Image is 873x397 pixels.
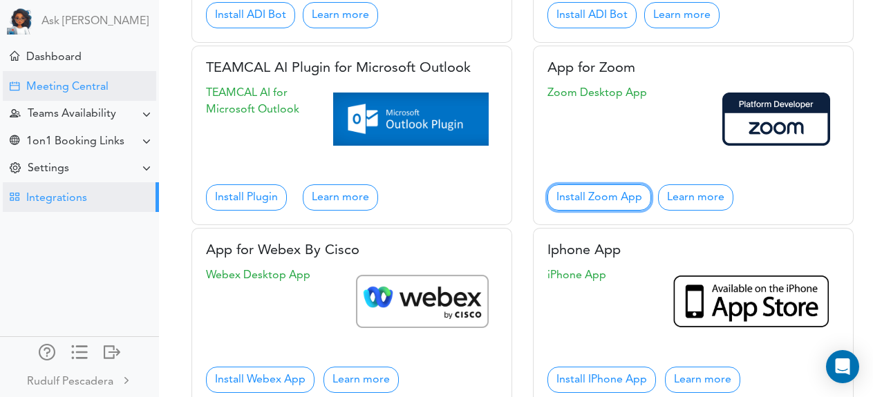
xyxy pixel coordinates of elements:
img: zoom_platform_developer.png [722,93,830,146]
p: Zoom Desktop App [547,85,647,104]
p: Webex Desktop App [206,267,310,287]
p: TEAMCAL AI for Microsoft Outlook [206,85,324,118]
h5: App for Zoom [547,60,839,77]
div: Teams Availability [28,108,116,121]
a: Learn more [323,367,399,393]
div: Open Intercom Messenger [826,350,859,383]
a: Install Zoom App [547,184,651,211]
div: Home [10,51,19,61]
a: Install ADI Bot [547,2,637,28]
a: Manage Members and Externals [39,344,55,363]
a: Install Plugin [206,184,287,211]
div: 1on1 Booking Links [26,135,124,148]
div: TEAMCAL AI Workflow Apps [10,192,19,202]
h5: TEAMCAL AI Plugin for Microsoft Outlook [206,60,498,77]
div: Change Settings [10,162,21,175]
a: Learn more [658,184,733,211]
div: Rudulf Pescadera [27,374,113,390]
a: Install ADI Bot [206,2,295,28]
div: Creating Meeting [10,81,19,91]
img: Powered by TEAMCAL AI [7,7,35,35]
a: Install Webex App [206,367,315,393]
a: Learn more [665,367,740,393]
div: Log out [104,344,120,358]
a: Change side menu [71,344,88,363]
a: Learn more [303,2,378,28]
div: Show only icons [71,344,88,358]
p: iPhone App [547,267,606,287]
img: MicrosoftOutlookPlugin.png [333,93,489,146]
img: iphone.jpeg [672,275,830,328]
a: Install IPhone App [547,367,656,393]
a: Learn more [303,184,378,211]
img: webex_partner.png [356,275,489,328]
div: Manage Members and Externals [39,344,55,358]
a: Rudulf Pescadera [1,365,158,396]
div: Settings [28,162,69,175]
h5: Iphone App [547,242,839,259]
div: Dashboard [26,51,82,64]
a: Learn more [644,2,720,28]
a: Ask [PERSON_NAME] [41,15,149,28]
div: Meeting Central [26,81,109,94]
h5: App for Webex By Cisco [206,242,498,259]
div: Share Meeting Link [10,135,19,148]
div: Integrations [26,192,87,205]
